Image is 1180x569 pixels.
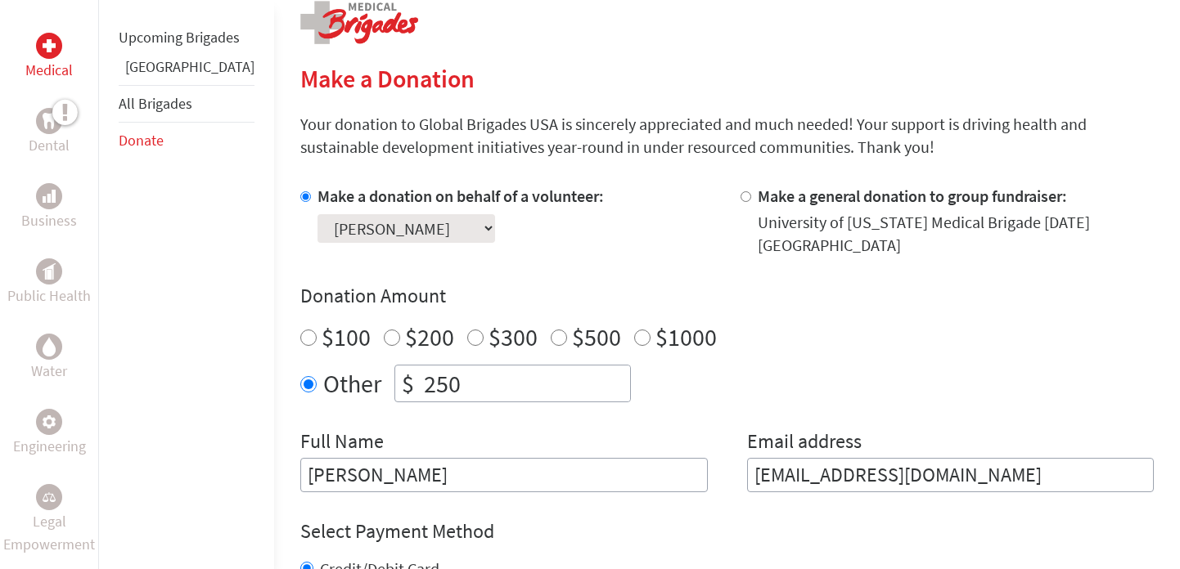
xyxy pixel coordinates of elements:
[43,263,56,280] img: Public Health
[655,321,717,352] label: $1000
[318,186,604,206] label: Make a donation on behalf of a volunteer:
[119,56,254,85] li: Ghana
[300,283,1154,309] h4: Donation Amount
[395,365,421,401] div: $
[3,510,95,556] p: Legal Empowerment
[36,258,62,284] div: Public Health
[29,134,70,157] p: Dental
[43,190,56,203] img: Business
[43,337,56,356] img: Water
[119,131,164,150] a: Donate
[43,39,56,52] img: Medical
[36,33,62,59] div: Medical
[31,334,67,383] a: WaterWater
[13,409,86,458] a: EngineeringEngineering
[300,458,708,492] input: Enter Full Name
[119,85,254,123] li: All Brigades
[405,321,454,352] label: $200
[489,321,538,352] label: $300
[7,258,91,307] a: Public HealthPublic Health
[572,321,621,352] label: $500
[119,94,192,113] a: All Brigades
[300,64,1154,93] h2: Make a Donation
[43,492,56,502] img: Legal Empowerment
[300,428,384,458] label: Full Name
[25,59,73,82] p: Medical
[43,415,56,428] img: Engineering
[31,360,67,383] p: Water
[43,113,56,128] img: Dental
[36,484,62,510] div: Legal Empowerment
[25,33,73,82] a: MedicalMedical
[323,365,381,402] label: Other
[758,211,1155,257] div: University of [US_STATE] Medical Brigade [DATE] [GEOGRAPHIC_DATA]
[119,20,254,56] li: Upcoming Brigades
[300,113,1154,159] p: Your donation to Global Brigades USA is sincerely appreciated and much needed! Your support is dr...
[36,409,62,435] div: Engineering
[29,108,70,157] a: DentalDental
[36,108,62,134] div: Dental
[300,518,1154,544] h4: Select Payment Method
[36,183,62,209] div: Business
[758,186,1067,206] label: Make a general donation to group fundraiser:
[747,458,1155,492] input: Your Email
[7,284,91,307] p: Public Health
[421,365,630,401] input: Enter Amount
[300,1,418,44] img: logo-medical.png
[119,123,254,159] li: Donate
[322,321,371,352] label: $100
[21,183,77,232] a: BusinessBusiness
[3,484,95,556] a: Legal EmpowermentLegal Empowerment
[125,57,254,76] a: [GEOGRAPHIC_DATA]
[13,435,86,458] p: Engineering
[119,28,240,47] a: Upcoming Brigades
[21,209,77,232] p: Business
[747,428,862,458] label: Email address
[36,334,62,360] div: Water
